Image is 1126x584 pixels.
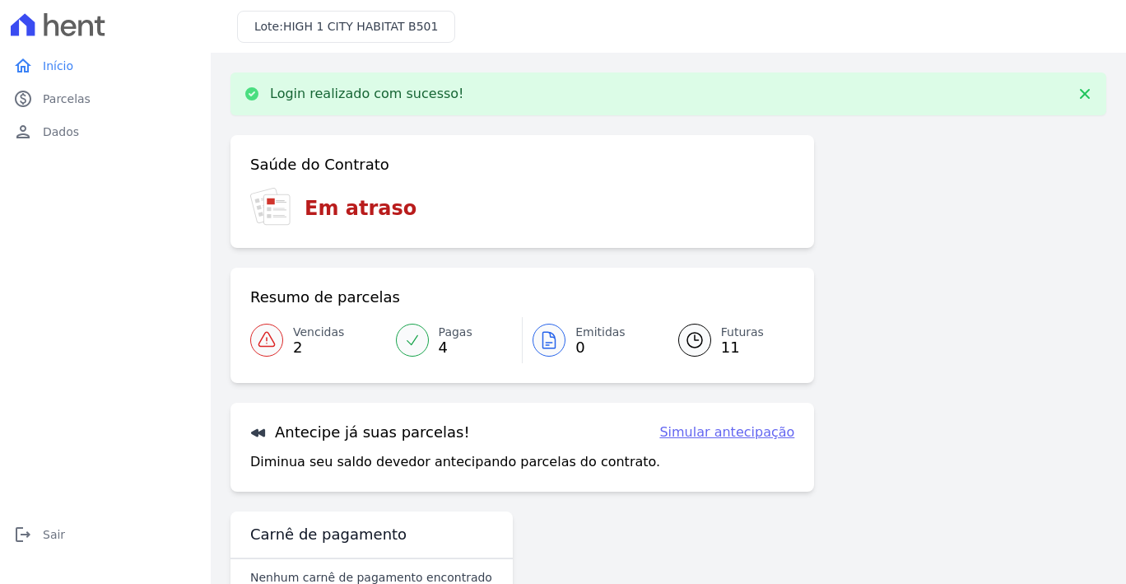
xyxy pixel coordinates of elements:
[575,324,626,341] span: Emitidas
[305,194,416,223] h3: Em atraso
[43,91,91,107] span: Parcelas
[43,58,73,74] span: Início
[250,317,386,363] a: Vencidas 2
[254,18,438,35] h3: Lote:
[7,49,204,82] a: homeInício
[283,20,438,33] span: HIGH 1 CITY HABITAT B501
[721,341,764,354] span: 11
[250,155,389,175] h3: Saúde do Contrato
[439,324,472,341] span: Pagas
[43,526,65,543] span: Sair
[523,317,658,363] a: Emitidas 0
[659,423,794,442] a: Simular antecipação
[13,122,33,142] i: person
[250,452,660,472] p: Diminua seu saldo devedor antecipando parcelas do contrato.
[43,124,79,140] span: Dados
[250,525,407,544] h3: Carnê de pagamento
[13,89,33,109] i: paid
[13,56,33,76] i: home
[293,341,344,354] span: 2
[293,324,344,341] span: Vencidas
[721,324,764,341] span: Futuras
[250,287,400,307] h3: Resumo de parcelas
[13,525,33,544] i: logout
[270,86,464,102] p: Login realizado com sucesso!
[7,115,204,148] a: personDados
[575,341,626,354] span: 0
[7,82,204,115] a: paidParcelas
[439,341,472,354] span: 4
[250,423,470,442] h3: Antecipe já suas parcelas!
[386,317,523,363] a: Pagas 4
[658,317,795,363] a: Futuras 11
[7,518,204,551] a: logoutSair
